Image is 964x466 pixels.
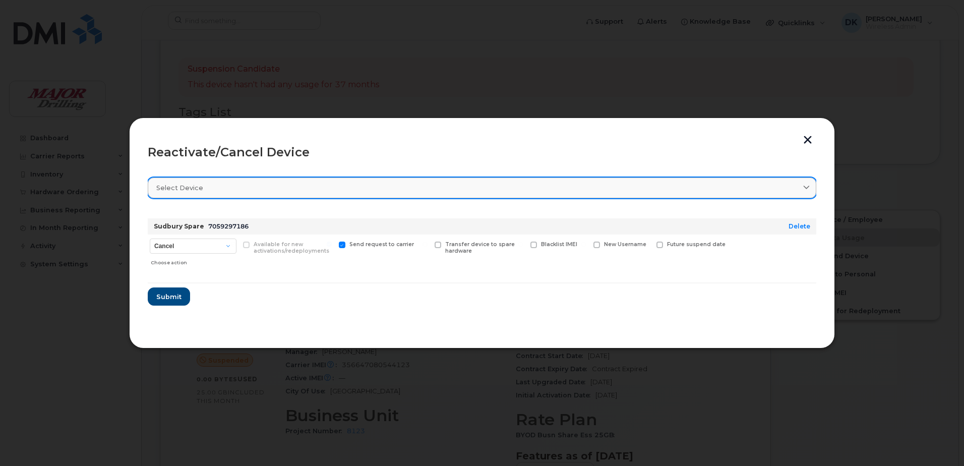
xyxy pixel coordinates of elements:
a: Delete [789,222,810,230]
span: Submit [156,292,182,302]
span: 7059297186 [208,222,249,230]
input: New Username [581,242,586,247]
input: Future suspend date [644,242,649,247]
span: Send request to carrier [349,241,414,248]
span: Future suspend date [667,241,726,248]
span: New Username [604,241,646,248]
span: Select device [156,183,203,193]
input: Transfer device to spare hardware [423,242,428,247]
span: Blacklist IMEI [541,241,577,248]
div: Reactivate/Cancel Device [148,146,816,158]
input: Blacklist IMEI [518,242,523,247]
button: Submit [148,287,190,306]
input: Available for new activations/redeployments [231,242,236,247]
span: Transfer device to spare hardware [445,241,515,254]
input: Send request to carrier [327,242,332,247]
div: Choose action [151,255,236,267]
a: Select device [148,178,816,198]
strong: Sudbury Spare [154,222,204,230]
span: Available for new activations/redeployments [254,241,329,254]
